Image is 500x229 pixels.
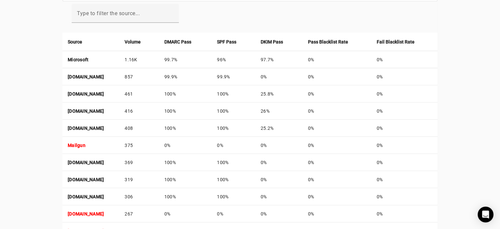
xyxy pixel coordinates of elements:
[255,154,303,171] td: 0%
[303,120,371,137] td: 0%
[255,85,303,102] td: 25.8%
[159,137,212,154] td: 0%
[303,85,371,102] td: 0%
[159,68,212,85] td: 99.9%
[159,51,212,68] td: 99.7%
[303,68,371,85] td: 0%
[371,188,438,205] td: 0%
[159,188,212,205] td: 100%
[68,38,114,45] div: Source
[255,120,303,137] td: 25.2%
[212,85,255,102] td: 100%
[308,38,366,45] div: Pass Blacklist Rate
[119,68,159,85] td: 857
[159,154,212,171] td: 100%
[212,205,255,222] td: 0%
[377,38,432,45] div: Fail Blacklist Rate
[212,68,255,85] td: 99.9%
[303,102,371,120] td: 0%
[119,154,159,171] td: 369
[255,102,303,120] td: 26%
[303,51,371,68] td: 0%
[255,188,303,205] td: 0%
[159,171,212,188] td: 100%
[125,38,154,45] div: Volume
[212,188,255,205] td: 100%
[303,137,371,154] td: 0%
[212,102,255,120] td: 100%
[371,120,438,137] td: 0%
[255,68,303,85] td: 0%
[159,120,212,137] td: 100%
[119,102,159,120] td: 416
[119,120,159,137] td: 408
[77,10,140,16] mat-label: Type to filter the source...
[68,108,104,114] strong: [DOMAIN_NAME]
[371,154,438,171] td: 0%
[68,74,104,79] strong: [DOMAIN_NAME]
[68,143,85,148] strong: Mailgun
[212,120,255,137] td: 100%
[371,205,438,222] td: 0%
[303,154,371,171] td: 0%
[255,171,303,188] td: 0%
[119,137,159,154] td: 375
[119,171,159,188] td: 319
[261,38,298,45] div: DKIM Pass
[377,38,415,45] strong: Fail Blacklist Rate
[68,91,104,97] strong: [DOMAIN_NAME]
[68,211,104,216] strong: [DOMAIN_NAME]
[217,38,236,45] strong: SPF Pass
[371,102,438,120] td: 0%
[303,171,371,188] td: 0%
[255,51,303,68] td: 97.7%
[303,188,371,205] td: 0%
[68,194,104,199] strong: [DOMAIN_NAME]
[261,38,283,45] strong: DKIM Pass
[68,38,82,45] strong: Source
[212,137,255,154] td: 0%
[68,126,104,131] strong: [DOMAIN_NAME]
[119,85,159,102] td: 461
[159,102,212,120] td: 100%
[164,38,191,45] strong: DMARC Pass
[212,154,255,171] td: 100%
[255,137,303,154] td: 0%
[371,171,438,188] td: 0%
[119,205,159,222] td: 267
[68,160,104,165] strong: [DOMAIN_NAME]
[68,177,104,182] strong: [DOMAIN_NAME]
[371,51,438,68] td: 0%
[159,205,212,222] td: 0%
[217,38,250,45] div: SPF Pass
[371,85,438,102] td: 0%
[119,51,159,68] td: 1.16K
[212,51,255,68] td: 96%
[164,38,207,45] div: DMARC Pass
[212,171,255,188] td: 100%
[303,205,371,222] td: 0%
[125,38,141,45] strong: Volume
[68,57,88,62] strong: Microsoft
[119,188,159,205] td: 306
[371,68,438,85] td: 0%
[159,85,212,102] td: 100%
[255,205,303,222] td: 0%
[478,207,493,222] div: Open Intercom Messenger
[308,38,348,45] strong: Pass Blacklist Rate
[371,137,438,154] td: 0%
